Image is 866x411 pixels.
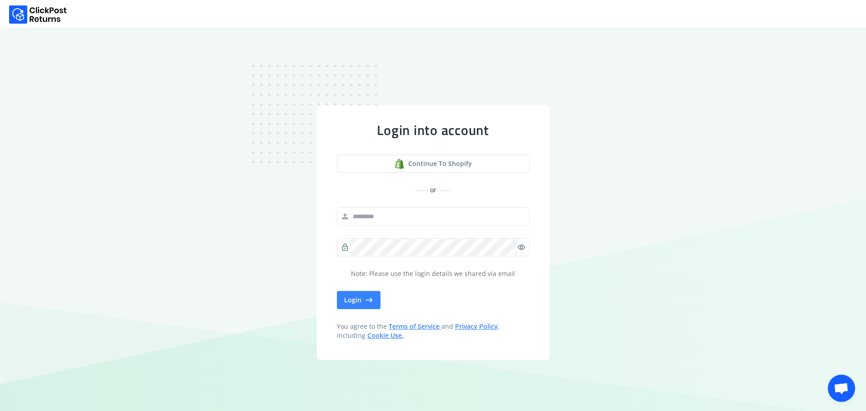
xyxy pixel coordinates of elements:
span: lock [341,241,349,254]
span: east [365,294,373,306]
span: person [341,210,349,223]
div: Login into account [337,122,530,138]
div: or [337,185,530,195]
img: shopify logo [394,159,405,169]
p: Note: Please use the login details we shared via email [337,269,530,278]
span: You agree to the and , including [337,322,530,340]
a: Cookie Use. [367,331,404,340]
a: Privacy Policy [455,322,498,331]
button: Login east [337,291,380,309]
a: shopify logoContinue to shopify [337,155,530,173]
a: Terms of Service [389,322,441,331]
img: Logo [9,5,67,24]
span: visibility [517,241,526,254]
span: Continue to shopify [408,159,472,168]
button: Continue to shopify [337,155,530,173]
div: Open chat [828,375,855,402]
